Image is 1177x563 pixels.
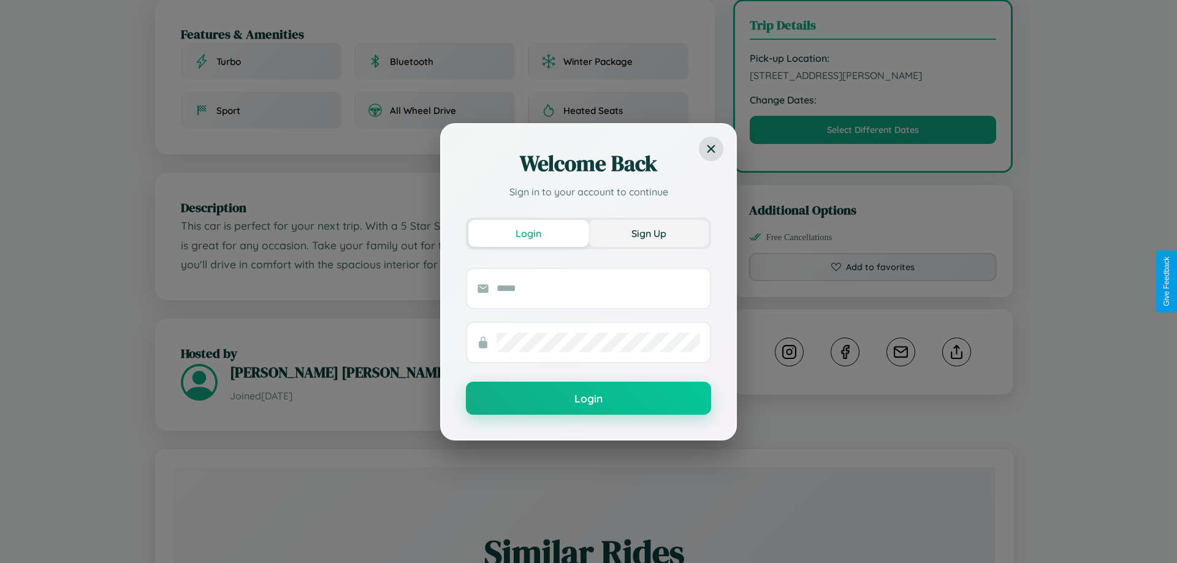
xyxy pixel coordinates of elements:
p: Sign in to your account to continue [466,184,711,199]
button: Sign Up [588,220,709,247]
div: Give Feedback [1162,257,1171,306]
button: Login [468,220,588,247]
button: Login [466,382,711,415]
h2: Welcome Back [466,149,711,178]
